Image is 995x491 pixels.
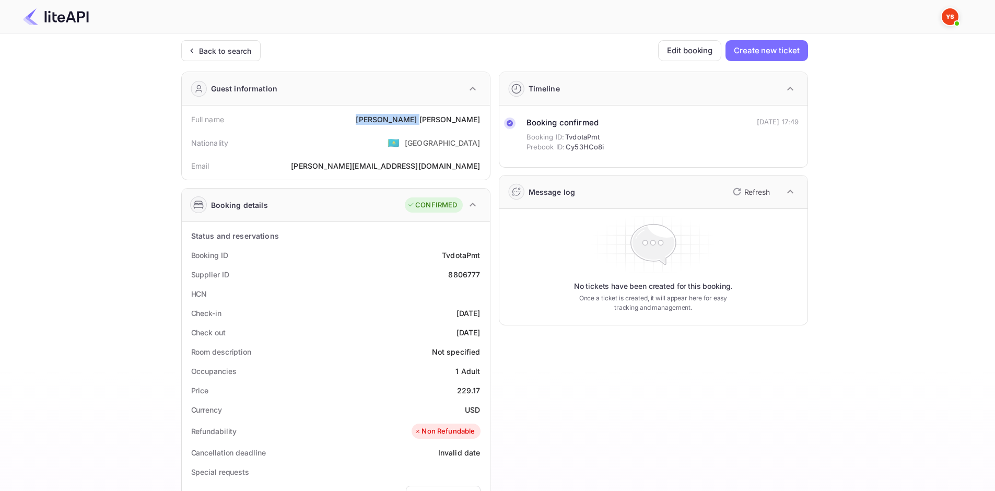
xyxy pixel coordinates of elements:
img: Yandex Support [942,8,958,25]
div: CONFIRMED [407,200,457,211]
p: No tickets have been created for this booking. [574,281,733,291]
p: Once a ticket is created, it will appear here for easy tracking and management. [571,294,736,312]
p: Refresh [744,186,770,197]
div: TvdotaPmt [442,250,480,261]
span: Prebook ID: [526,142,565,153]
div: Non Refundable [414,426,475,437]
div: Not specified [432,346,481,357]
div: Refundability [191,426,237,437]
div: [PERSON_NAME] [PERSON_NAME] [356,114,480,125]
div: Price [191,385,209,396]
div: Booking confirmed [526,117,604,129]
div: Nationality [191,137,229,148]
div: Email [191,160,209,171]
div: USD [465,404,480,415]
div: Booking ID [191,250,228,261]
div: 1 Adult [455,366,480,377]
div: Check out [191,327,226,338]
button: Edit booking [658,40,721,61]
div: Supplier ID [191,269,229,280]
div: HCN [191,288,207,299]
div: Status and reservations [191,230,279,241]
div: [DATE] [456,308,481,319]
div: Currency [191,404,222,415]
span: Booking ID: [526,132,565,143]
img: LiteAPI Logo [23,8,89,25]
div: Occupancies [191,366,237,377]
div: 229.17 [457,385,481,396]
div: Booking details [211,200,268,211]
div: [DATE] [456,327,481,338]
div: Timeline [529,83,560,94]
div: Back to search [199,45,252,56]
div: [GEOGRAPHIC_DATA] [405,137,481,148]
span: United States [388,133,400,152]
div: Check-in [191,308,221,319]
div: Message log [529,186,576,197]
div: Special requests [191,466,249,477]
div: Invalid date [438,447,481,458]
div: Room description [191,346,251,357]
span: TvdotaPmt [565,132,600,143]
span: Cy53HCo8i [566,142,604,153]
div: 8806777 [448,269,480,280]
div: Guest information [211,83,278,94]
button: Create new ticket [725,40,807,61]
div: [PERSON_NAME][EMAIL_ADDRESS][DOMAIN_NAME] [291,160,480,171]
div: Cancellation deadline [191,447,266,458]
div: [DATE] 17:49 [757,117,799,127]
button: Refresh [727,183,774,200]
div: Full name [191,114,224,125]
